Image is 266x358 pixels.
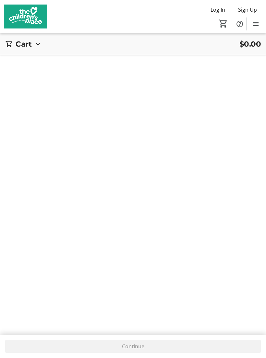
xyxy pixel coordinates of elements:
button: Menu [249,17,262,30]
span: Sign Up [238,6,257,14]
h2: Cart [16,39,31,50]
button: Cart [217,18,229,29]
button: Log In [205,5,230,15]
span: Log In [211,6,225,14]
button: Help [233,17,246,30]
img: The Children's Place's Logo [4,5,47,29]
button: Sign Up [233,5,262,15]
span: $0.00 [239,39,261,50]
